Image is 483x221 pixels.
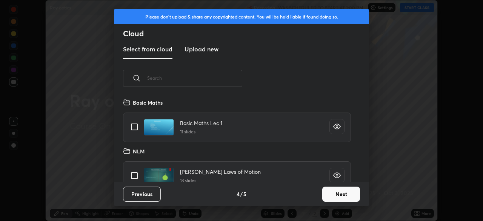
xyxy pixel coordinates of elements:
[133,99,163,107] h4: Basic Maths
[133,147,145,155] h4: NLM
[123,45,172,54] h3: Select from cloud
[123,29,369,39] h2: Cloud
[180,177,261,184] h5: 13 slides
[180,128,222,135] h5: 11 slides
[185,45,218,54] h3: Upload new
[147,62,242,94] input: Search
[180,119,222,127] h4: Basic Maths Lec 1
[123,187,161,202] button: Previous
[240,190,243,198] h4: /
[114,96,360,182] div: grid
[114,9,369,24] div: Please don't upload & share any copyrighted content. You will be held liable if found doing so.
[243,190,246,198] h4: 5
[144,119,174,136] img: 17125960400WWVXP.pdf
[322,187,360,202] button: Next
[237,190,240,198] h4: 4
[144,168,174,184] img: 17127256649VXJAX.pdf
[180,168,261,176] h4: [PERSON_NAME] Laws of Motion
